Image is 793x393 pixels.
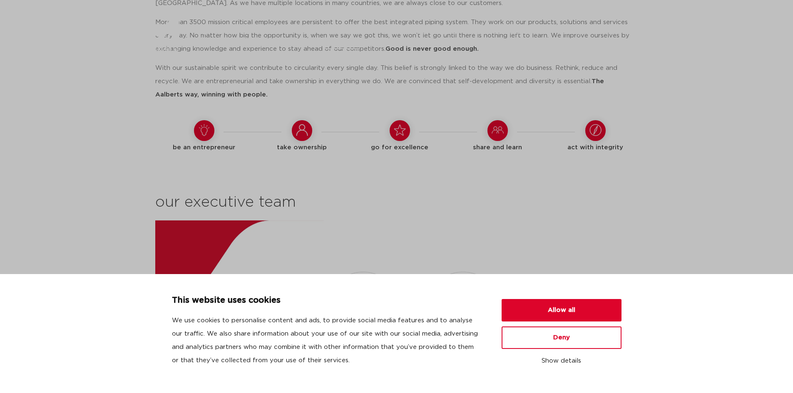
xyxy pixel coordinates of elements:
[510,15,552,49] a: sustainability
[322,15,360,49] a: who we are
[470,15,497,49] a: services
[159,141,249,154] h5: be an entrepreneur
[502,354,621,368] button: Show details
[373,15,401,49] a: verticals
[502,326,621,349] button: Deny
[565,15,619,49] a: people & culture
[172,314,482,367] p: We use cookies to personalise content and ads, to provide social media features and to analyse ou...
[355,141,445,154] h5: go for excellence
[414,15,457,49] a: technologies
[155,193,644,213] h2: our executive team
[551,141,640,154] h5: act with integrity
[502,299,621,321] button: Allow all
[155,62,632,101] p: With our sustainable spirit we contribute to circularity every single day. This belief is strongl...
[322,15,619,49] nav: Menu
[453,141,542,154] h5: share and learn
[172,294,482,307] p: This website uses cookies
[257,141,347,154] h5: take ownership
